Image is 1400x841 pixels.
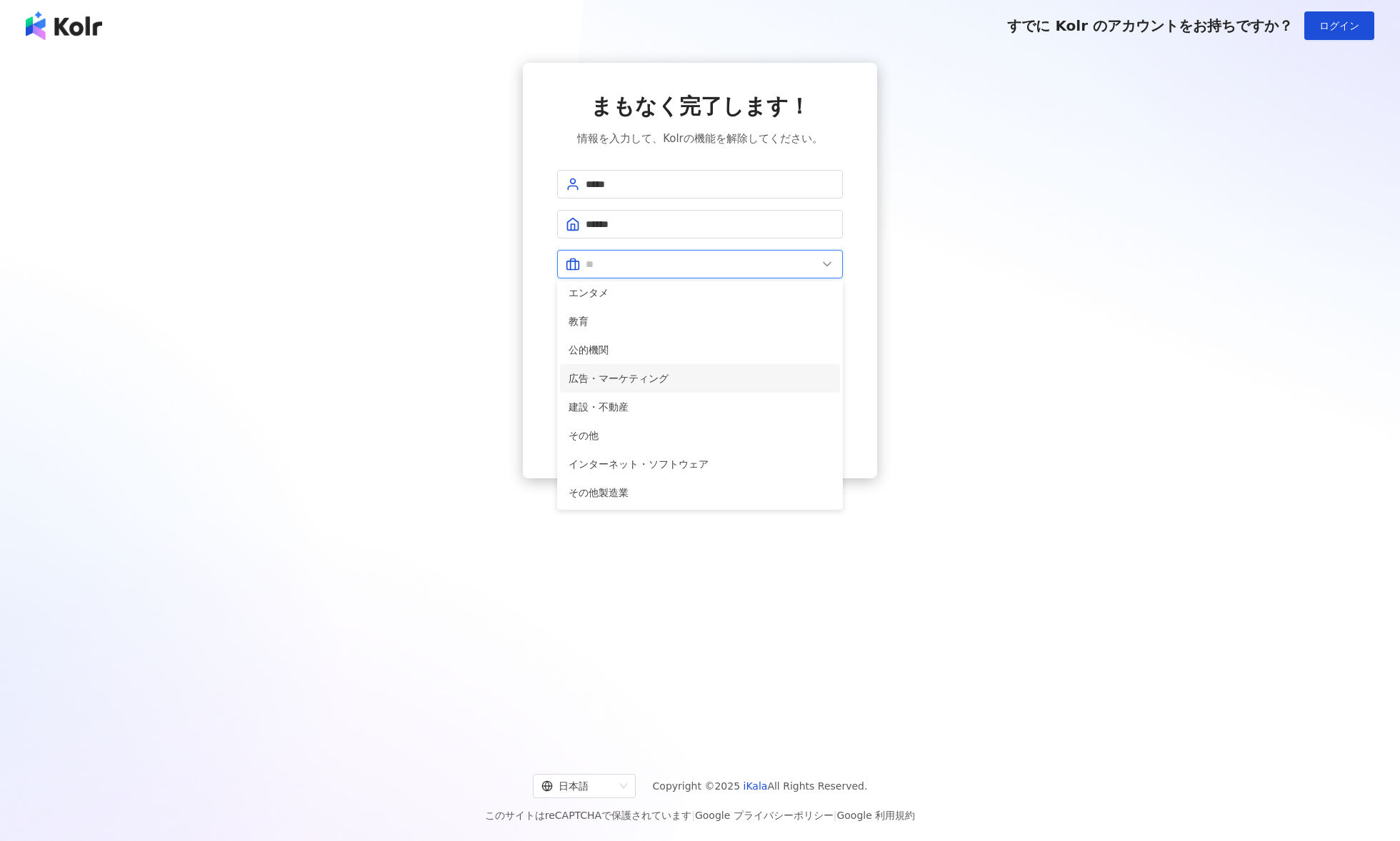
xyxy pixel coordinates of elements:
span: エンタメ [569,285,831,301]
span: 建設・不動産 [569,399,831,415]
span: 教育 [569,313,831,329]
img: logo [26,11,102,40]
a: Google 利用規約 [836,810,915,821]
div: 日本語 [541,775,614,797]
a: iKala [744,780,768,792]
span: 情報を入力して、Kolrの機能を解除してください。 [577,130,823,147]
span: すでに Kolr のアカウントをお持ちですか？ [1007,17,1293,34]
span: インターネット・ソフトウェア [569,456,831,472]
span: その他製造業 [569,485,831,500]
span: | [834,810,837,821]
span: その他 [569,428,831,443]
button: ログイン [1304,11,1374,40]
span: ログイン [1319,20,1359,31]
span: このサイトはreCAPTCHAで保護されています [485,807,916,824]
span: | [691,810,695,821]
span: 公的機関 [569,342,831,358]
span: Copyright © 2025 All Rights Reserved. [653,777,868,795]
a: Google プライバシーポリシー [695,810,834,821]
span: まもなく完了します！ [591,91,810,121]
span: 広告・マーケティング [569,371,831,386]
